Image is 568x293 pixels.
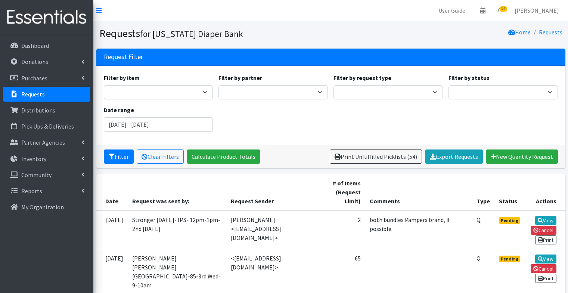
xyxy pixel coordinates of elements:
p: Donations [21,58,48,65]
a: 54 [491,3,509,18]
abbr: Quantity [477,216,481,223]
abbr: Quantity [477,255,481,262]
label: Filter by request type [333,73,391,82]
p: My Organization [21,203,64,211]
a: Purchases [3,71,90,86]
a: [PERSON_NAME] [509,3,565,18]
a: Print Unfulfilled Picklists (54) [330,149,422,164]
input: January 1, 2011 - December 31, 2011 [104,117,213,132]
a: New Quantity Request [486,149,558,164]
a: Print [535,274,556,283]
p: Reports [21,187,42,195]
p: Distributions [21,107,55,114]
h1: Requests [99,27,328,40]
th: Status [494,174,526,210]
a: My Organization [3,200,90,215]
p: Community [21,171,52,179]
p: Dashboard [21,42,49,49]
label: Filter by status [448,73,490,82]
small: for [US_STATE] Diaper Bank [140,28,243,39]
a: Print [535,235,556,244]
a: Reports [3,183,90,198]
a: Requests [539,28,562,36]
label: Date range [104,105,134,114]
label: Filter by partner [218,73,262,82]
td: [DATE] [96,210,128,249]
a: Calculate Product Totals [187,149,260,164]
a: View [535,255,556,263]
a: Distributions [3,103,90,118]
a: Dashboard [3,38,90,53]
p: Purchases [21,74,47,82]
a: Clear Filters [137,149,184,164]
th: Comments [365,174,472,210]
td: [PERSON_NAME] <[EMAIL_ADDRESS][DOMAIN_NAME]> [226,210,326,249]
th: Actions [526,174,565,210]
img: HumanEssentials [3,5,90,30]
a: Requests [3,87,90,102]
a: Cancel [531,226,556,235]
span: 54 [500,6,507,12]
span: Pending [499,217,520,224]
td: Stronger [DATE]- IPS- 12pm-1pm- 2nd [DATE] [128,210,226,249]
p: Inventory [21,155,46,163]
a: Partner Agencies [3,135,90,150]
td: 2 [326,210,365,249]
a: Cancel [531,264,556,273]
button: Filter [104,149,134,164]
a: User Guide [432,3,471,18]
th: Request was sent by: [128,174,226,210]
a: View [535,216,556,225]
a: Donations [3,54,90,69]
label: Filter by item [104,73,140,82]
a: Home [508,28,531,36]
span: Pending [499,256,520,262]
th: Type [472,174,494,210]
th: Date [96,174,128,210]
a: Inventory [3,151,90,166]
p: Requests [21,90,45,98]
td: both bundles Pampers brand, if possible. [365,210,472,249]
p: Pick Ups & Deliveries [21,123,74,130]
a: Community [3,167,90,182]
a: Export Requests [425,149,483,164]
a: Pick Ups & Deliveries [3,119,90,134]
th: # of Items (Request Limit) [326,174,365,210]
h3: Request Filter [104,53,143,61]
th: Request Sender [226,174,326,210]
p: Partner Agencies [21,139,65,146]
